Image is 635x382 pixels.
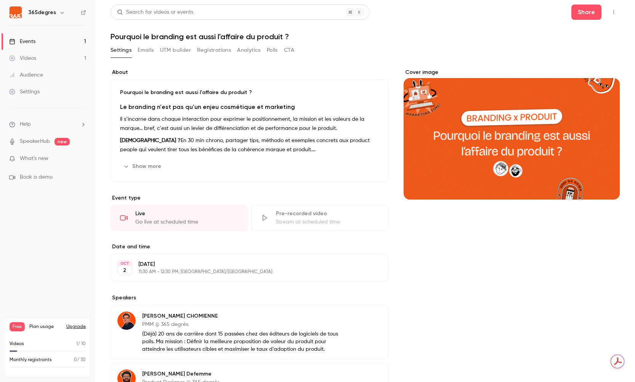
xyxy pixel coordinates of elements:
img: 365degres [10,6,22,19]
h1: Pourquoi le branding est aussi l'affaire du produit ? [111,32,620,41]
button: Upgrade [66,324,86,330]
span: Plan usage [29,324,62,330]
div: Hélène CHOMIENNE[PERSON_NAME] CHOMIENNEPMM @ 365 degrés(Déjà) 20 ans de carrière dont 15 passées ... [111,305,388,360]
div: Pre-recorded videoStream at scheduled time [251,205,389,231]
button: Emails [138,44,154,56]
button: Share [571,5,601,20]
p: 11:30 AM - 12:30 PM, [GEOGRAPHIC_DATA]/[GEOGRAPHIC_DATA] [138,269,348,275]
a: SpeakerHub [20,137,50,145]
span: What's new [20,155,48,163]
p: / 10 [76,340,86,347]
label: Date and time [111,243,388,251]
strong: Le branding n'est pas qu'un enjeu cosmétique et marketing [120,103,295,110]
p: / 30 [74,356,86,363]
div: Settings [9,88,40,96]
div: Search for videos or events [117,8,193,16]
span: 1 [76,342,78,346]
div: Pre-recorded video [276,210,379,217]
div: Go live at scheduled time [135,218,239,226]
div: Stream at scheduled time [276,218,379,226]
div: Live [135,210,239,217]
p: En 30 min chrono, partager tips, méthodo et exemples concrets aux product people qui veulent tire... [120,136,379,154]
label: About [111,69,388,76]
div: Audience [9,71,43,79]
label: Speakers [111,294,388,302]
span: Book a demo [20,173,53,181]
p: (Déjà) 20 ans de carrière dont 15 passées chez des éditeurs de logiciels de tous poils. Ma missio... [142,330,339,353]
p: PMM @ 365 degrés [142,321,339,328]
button: Polls [267,44,278,56]
button: Show more [120,160,166,173]
iframe: Noticeable Trigger [77,155,86,162]
button: CTA [284,44,294,56]
button: Analytics [237,44,261,56]
span: 0 [74,358,77,362]
p: Il s’incarne dans chaque interaction pour exprimer le positionnement, la mission et les valeurs d... [120,115,379,133]
img: Hélène CHOMIENNE [117,312,136,330]
p: [PERSON_NAME] Defemme [142,370,339,378]
div: Events [9,38,35,45]
button: Settings [111,44,131,56]
span: Help [20,120,31,128]
span: Free [10,322,25,331]
strong: [DEMOGRAPHIC_DATA] ? [120,138,181,143]
div: LiveGo live at scheduled time [111,205,248,231]
h6: 365degres [28,9,56,16]
p: Monthly registrants [10,356,52,363]
button: Registrations [197,44,231,56]
div: Videos [9,54,36,62]
li: help-dropdown-opener [9,120,86,128]
p: Videos [10,340,24,347]
p: Pourquoi le branding est aussi l'affaire du produit ? [120,89,379,96]
button: UTM builder [160,44,191,56]
p: 2 [123,267,126,274]
p: [DATE] [138,261,348,268]
section: Cover image [404,69,620,200]
label: Cover image [404,69,620,76]
p: [PERSON_NAME] CHOMIENNE [142,312,339,320]
span: new [55,138,70,145]
p: Event type [111,194,388,202]
div: OCT [118,261,131,266]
